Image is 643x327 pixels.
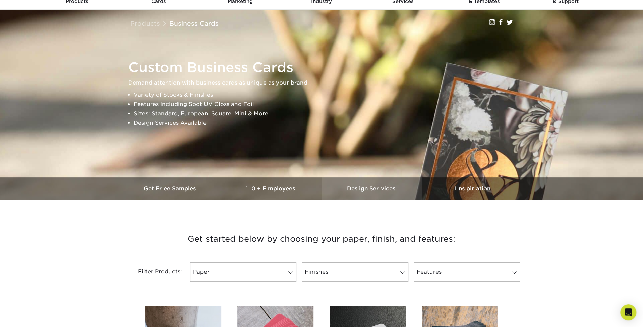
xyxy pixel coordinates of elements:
[221,177,321,200] a: 10+ Employees
[422,177,523,200] a: Inspiration
[125,224,518,254] h3: Get started below by choosing your paper, finish, and features:
[190,262,296,282] a: Paper
[120,185,221,192] h3: Get Free Samples
[120,177,221,200] a: Get Free Samples
[620,304,636,320] div: Open Intercom Messenger
[422,185,523,192] h3: Inspiration
[120,262,187,282] div: Filter Products:
[302,262,408,282] a: Finishes
[134,100,521,109] li: Features Including Spot UV Gloss and Foil
[321,185,422,192] h3: Design Services
[128,59,521,75] h1: Custom Business Cards
[134,90,521,100] li: Variety of Stocks & Finishes
[134,109,521,118] li: Sizes: Standard, European, Square, Mini & More
[169,20,219,27] a: Business Cards
[128,78,521,88] p: Demand attention with business cards as unique as your brand.
[321,177,422,200] a: Design Services
[134,118,521,128] li: Design Services Available
[221,185,321,192] h3: 10+ Employees
[414,262,520,282] a: Features
[2,307,57,325] iframe: Google Customer Reviews
[130,20,160,27] a: Products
